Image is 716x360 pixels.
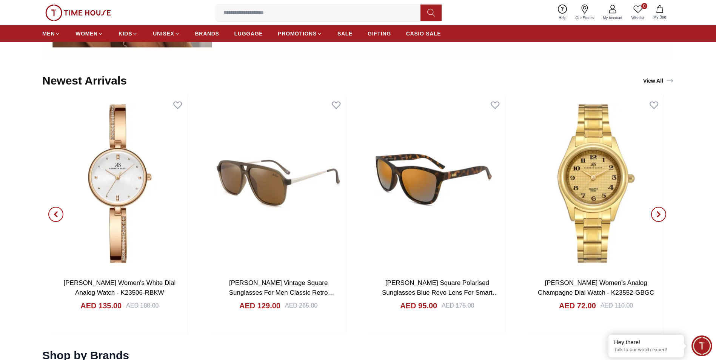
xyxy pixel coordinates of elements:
[52,95,187,272] img: Kenneth Scott Women's White Dial Analog Watch - K23506-RBKW
[195,30,219,37] span: BRANDS
[211,95,346,272] img: Lee Cooper Vintage Square Sunglasses For Men Classic Retro Designer Style - LC1001C02
[278,30,317,37] span: PROMOTIONS
[528,95,664,272] img: Kenneth Scott Women's Analog Champagne Dial Watch - K23552-GBGC
[153,27,180,40] a: UNISEX
[600,15,625,21] span: My Account
[368,27,391,40] a: GIFTING
[337,27,353,40] a: SALE
[406,27,441,40] a: CASIO SALE
[45,5,111,21] img: ...
[368,30,391,37] span: GIFTING
[614,338,678,346] div: Hey there!
[42,74,127,88] h2: Newest Arrivals
[649,4,671,22] button: My Bag
[126,301,159,310] div: AED 180.00
[538,279,654,296] a: [PERSON_NAME] Women's Analog Champagne Dial Watch - K23552-GBGC
[628,15,647,21] span: Wishlist
[442,301,474,310] div: AED 175.00
[627,3,649,22] a: 0Wishlist
[285,301,317,310] div: AED 265.00
[195,27,219,40] a: BRANDS
[400,300,437,311] h4: AED 95.00
[239,300,280,311] h4: AED 129.00
[382,279,499,306] a: [PERSON_NAME] Square Polarised Sunglasses Blue Revo Lens For Smart Men - LC1039C02
[234,27,263,40] a: LUGGAGE
[571,3,598,22] a: Our Stores
[75,27,103,40] a: WOMEN
[119,27,138,40] a: KIDS
[370,95,505,272] img: Lee Cooper Square Polarised Sunglasses Blue Revo Lens For Smart Men - LC1039C02
[650,14,669,20] span: My Bag
[119,30,132,37] span: KIDS
[601,301,633,310] div: AED 110.00
[75,30,98,37] span: WOMEN
[614,347,678,353] p: Talk to our watch expert!
[573,15,597,21] span: Our Stores
[554,3,571,22] a: Help
[229,279,334,306] a: [PERSON_NAME] Vintage Square Sunglasses For Men Classic Retro Designer Style - LC1001C02
[64,279,176,296] a: [PERSON_NAME] Women's White Dial Analog Watch - K23506-RBKW
[559,300,596,311] h4: AED 72.00
[691,335,712,356] div: Chat Widget
[556,15,570,21] span: Help
[642,75,675,86] a: View All
[278,27,322,40] a: PROMOTIONS
[337,30,353,37] span: SALE
[234,30,263,37] span: LUGGAGE
[42,30,55,37] span: MEN
[406,30,441,37] span: CASIO SALE
[80,300,122,311] h4: AED 135.00
[153,30,174,37] span: UNISEX
[641,3,647,9] span: 0
[42,27,60,40] a: MEN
